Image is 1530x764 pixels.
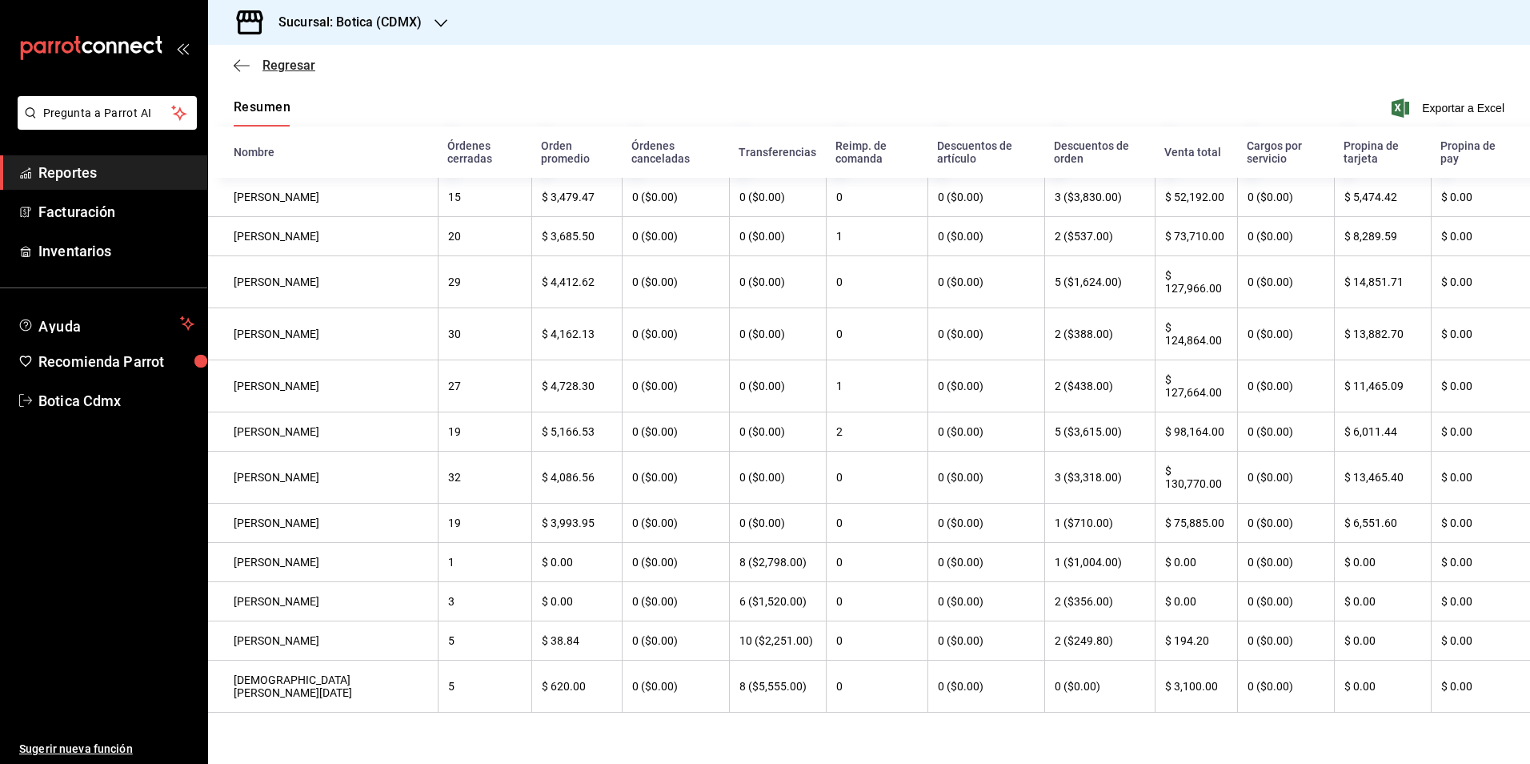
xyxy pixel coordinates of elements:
[438,127,531,178] th: Órdenes cerradas
[438,582,531,621] th: 3
[38,351,194,372] span: Recomienda Parrot
[1334,543,1431,582] th: $ 0.00
[1044,504,1155,543] th: 1 ($710.00)
[438,452,531,504] th: 32
[729,621,826,661] th: 10 ($2,251.00)
[622,621,729,661] th: 0 ($0.00)
[208,504,438,543] th: [PERSON_NAME]
[438,308,531,360] th: 30
[622,504,729,543] th: 0 ($0.00)
[1395,99,1504,118] span: Exportar a Excel
[1334,621,1431,661] th: $ 0.00
[622,127,729,178] th: Órdenes canceladas
[208,360,438,412] th: [PERSON_NAME]
[1431,543,1530,582] th: $ 0.00
[622,308,729,360] th: 0 ($0.00)
[1334,452,1431,504] th: $ 13,465.40
[622,582,729,621] th: 0 ($0.00)
[1431,127,1530,178] th: Propina de pay
[1155,582,1237,621] th: $ 0.00
[729,412,826,452] th: 0 ($0.00)
[927,582,1044,621] th: 0 ($0.00)
[438,178,531,217] th: 15
[1334,127,1431,178] th: Propina de tarjeta
[1431,412,1530,452] th: $ 0.00
[729,256,826,308] th: 0 ($0.00)
[1334,308,1431,360] th: $ 13,882.70
[826,582,927,621] th: 0
[1431,360,1530,412] th: $ 0.00
[11,116,197,133] a: Pregunta a Parrot AI
[1431,217,1530,256] th: $ 0.00
[531,543,622,582] th: $ 0.00
[38,162,194,183] span: Reportes
[1334,256,1431,308] th: $ 14,851.71
[927,217,1044,256] th: 0 ($0.00)
[1237,412,1334,452] th: 0 ($0.00)
[729,308,826,360] th: 0 ($0.00)
[1044,127,1155,178] th: Descuentos de orden
[1044,661,1155,713] th: 0 ($0.00)
[531,661,622,713] th: $ 620.00
[927,127,1044,178] th: Descuentos de artículo
[1044,543,1155,582] th: 1 ($1,004.00)
[729,661,826,713] th: 8 ($5,555.00)
[1334,217,1431,256] th: $ 8,289.59
[19,741,194,758] span: Sugerir nueva función
[826,452,927,504] th: 0
[1155,360,1237,412] th: $ 127,664.00
[531,217,622,256] th: $ 3,685.50
[1155,412,1237,452] th: $ 98,164.00
[927,256,1044,308] th: 0 ($0.00)
[1334,360,1431,412] th: $ 11,465.09
[1431,452,1530,504] th: $ 0.00
[826,256,927,308] th: 0
[1044,178,1155,217] th: 3 ($3,830.00)
[1155,621,1237,661] th: $ 194.20
[43,105,172,122] span: Pregunta a Parrot AI
[1431,308,1530,360] th: $ 0.00
[826,217,927,256] th: 1
[208,412,438,452] th: [PERSON_NAME]
[1431,621,1530,661] th: $ 0.00
[1334,412,1431,452] th: $ 6,011.44
[438,504,531,543] th: 19
[531,452,622,504] th: $ 4,086.56
[729,504,826,543] th: 0 ($0.00)
[208,127,438,178] th: Nombre
[622,543,729,582] th: 0 ($0.00)
[826,543,927,582] th: 0
[826,127,927,178] th: Reimp. de comanda
[622,178,729,217] th: 0 ($0.00)
[262,58,315,73] span: Regresar
[1155,178,1237,217] th: $ 52,192.00
[531,178,622,217] th: $ 3,479.47
[38,240,194,262] span: Inventarios
[729,582,826,621] th: 6 ($1,520.00)
[927,360,1044,412] th: 0 ($0.00)
[1044,308,1155,360] th: 2 ($388.00)
[927,661,1044,713] th: 0 ($0.00)
[1237,256,1334,308] th: 0 ($0.00)
[1237,127,1334,178] th: Cargos por servicio
[208,582,438,621] th: [PERSON_NAME]
[234,99,290,127] button: Resumen
[622,256,729,308] th: 0 ($0.00)
[1431,256,1530,308] th: $ 0.00
[38,390,194,412] span: Botica Cdmx
[1155,217,1237,256] th: $ 73,710.00
[234,99,290,127] div: navigation tabs
[438,621,531,661] th: 5
[729,452,826,504] th: 0 ($0.00)
[1237,178,1334,217] th: 0 ($0.00)
[531,360,622,412] th: $ 4,728.30
[1334,178,1431,217] th: $ 5,474.42
[531,256,622,308] th: $ 4,412.62
[1334,504,1431,543] th: $ 6,551.60
[826,621,927,661] th: 0
[1237,360,1334,412] th: 0 ($0.00)
[438,256,531,308] th: 29
[1237,452,1334,504] th: 0 ($0.00)
[208,543,438,582] th: [PERSON_NAME]
[438,217,531,256] th: 20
